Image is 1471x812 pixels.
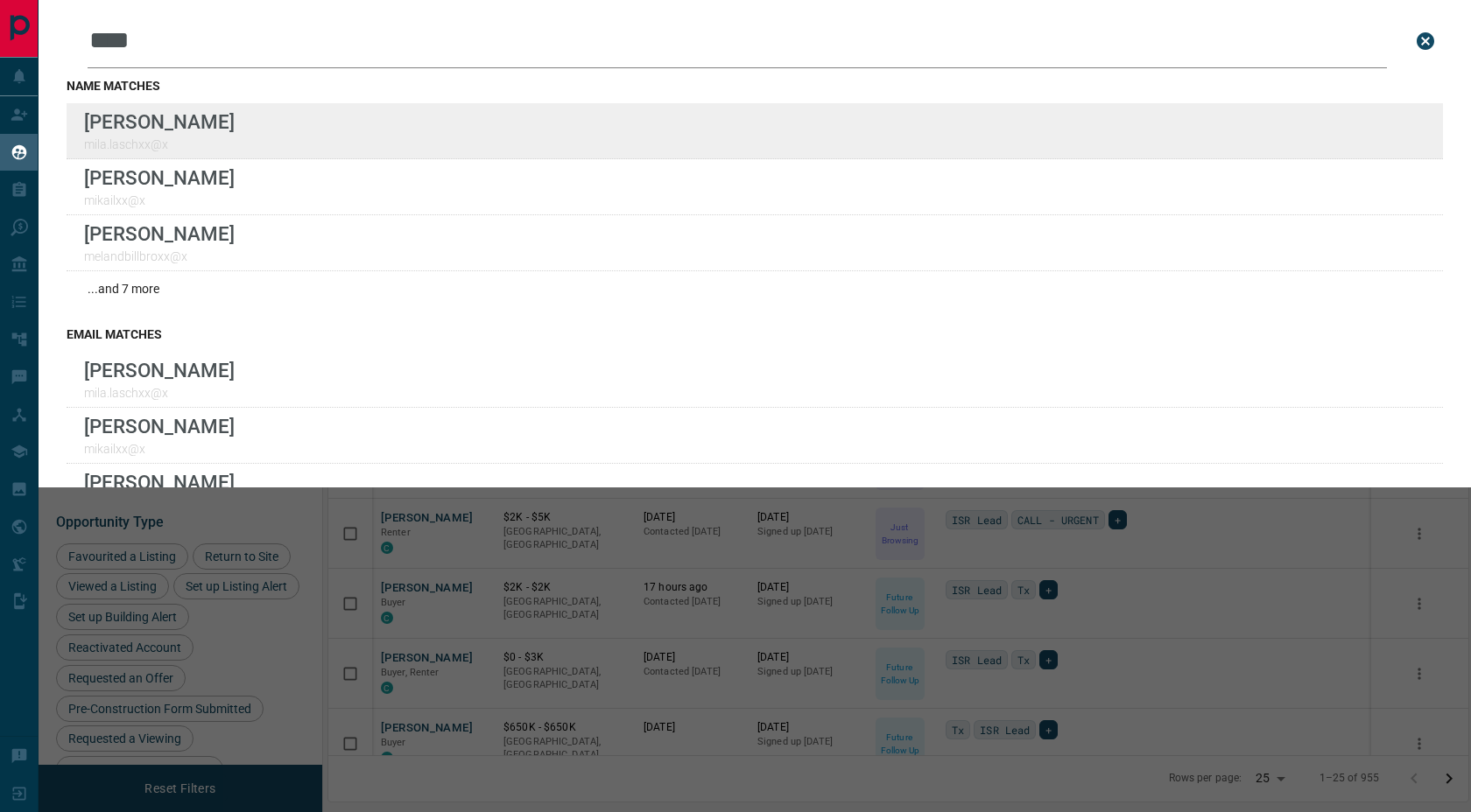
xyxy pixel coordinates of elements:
[67,271,1443,306] div: ...and 7 more
[84,415,235,437] p: [PERSON_NAME]
[67,327,1443,341] h3: email matches
[84,137,235,151] p: mila.laschxx@x
[84,110,235,133] p: [PERSON_NAME]
[84,193,235,207] p: mikailxx@x
[84,166,235,189] p: [PERSON_NAME]
[84,386,235,400] p: mila.laschxx@x
[1408,24,1443,59] button: close search bar
[84,359,235,381] p: [PERSON_NAME]
[84,442,235,456] p: mikailxx@x
[84,222,235,245] p: [PERSON_NAME]
[84,249,235,263] p: melandbillbroxx@x
[67,79,1443,93] h3: name matches
[84,471,235,493] p: [PERSON_NAME]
